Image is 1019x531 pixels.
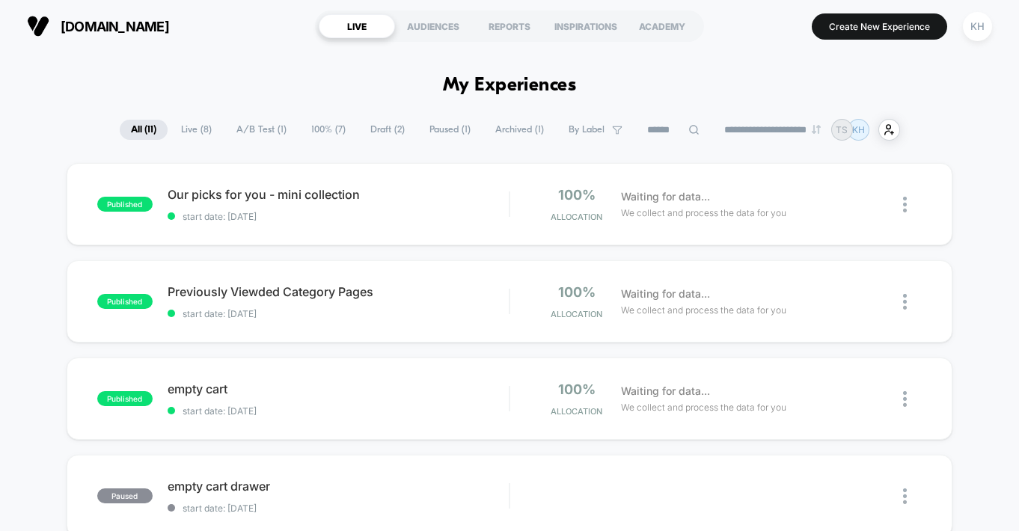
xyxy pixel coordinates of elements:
[621,188,710,205] span: Waiting for data...
[471,14,548,38] div: REPORTS
[61,19,169,34] span: [DOMAIN_NAME]
[168,187,509,202] span: Our picks for you - mini collection
[551,309,602,319] span: Allocation
[170,120,223,140] span: Live ( 8 )
[551,406,602,417] span: Allocation
[836,124,848,135] p: TS
[621,303,786,317] span: We collect and process the data for you
[319,14,395,38] div: LIVE
[963,12,992,41] div: KH
[624,14,700,38] div: ACADEMY
[27,15,49,37] img: Visually logo
[22,14,174,38] button: [DOMAIN_NAME]
[97,197,153,212] span: published
[484,120,555,140] span: Archived ( 1 )
[621,383,710,399] span: Waiting for data...
[812,13,947,40] button: Create New Experience
[903,488,907,504] img: close
[558,381,596,397] span: 100%
[120,120,168,140] span: All ( 11 )
[558,284,596,300] span: 100%
[903,197,907,212] img: close
[168,479,509,494] span: empty cart drawer
[621,400,786,414] span: We collect and process the data for you
[395,14,471,38] div: AUDIENCES
[168,381,509,396] span: empty cart
[97,294,153,309] span: published
[548,14,624,38] div: INSPIRATIONS
[168,503,509,514] span: start date: [DATE]
[558,187,596,203] span: 100%
[621,286,710,302] span: Waiting for data...
[903,391,907,407] img: close
[168,284,509,299] span: Previously Viewded Category Pages
[903,294,907,310] img: close
[168,405,509,417] span: start date: [DATE]
[97,391,153,406] span: published
[551,212,602,222] span: Allocation
[418,120,482,140] span: Paused ( 1 )
[300,120,357,140] span: 100% ( 7 )
[225,120,298,140] span: A/B Test ( 1 )
[359,120,416,140] span: Draft ( 2 )
[621,206,786,220] span: We collect and process the data for you
[97,488,153,503] span: paused
[569,124,605,135] span: By Label
[168,308,509,319] span: start date: [DATE]
[958,11,997,42] button: KH
[852,124,865,135] p: KH
[443,75,577,96] h1: My Experiences
[812,125,821,134] img: end
[168,211,509,222] span: start date: [DATE]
